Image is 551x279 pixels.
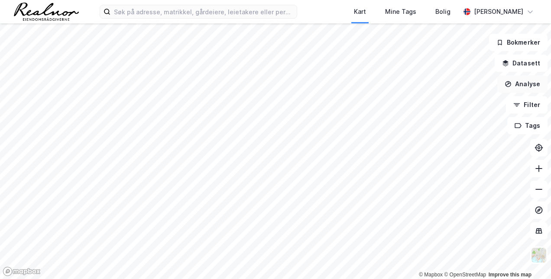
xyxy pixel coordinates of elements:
[14,3,79,21] img: realnor-logo.934646d98de889bb5806.png
[474,6,523,17] div: [PERSON_NAME]
[354,6,366,17] div: Kart
[419,272,443,278] a: Mapbox
[110,5,297,18] input: Søk på adresse, matrikkel, gårdeiere, leietakere eller personer
[385,6,416,17] div: Mine Tags
[489,272,532,278] a: Improve this map
[506,96,548,114] button: Filter
[444,272,486,278] a: OpenStreetMap
[495,55,548,72] button: Datasett
[435,6,451,17] div: Bolig
[508,237,551,279] div: Kontrollprogram for chat
[508,237,551,279] iframe: Chat Widget
[489,34,548,51] button: Bokmerker
[507,117,548,134] button: Tags
[497,75,548,93] button: Analyse
[3,266,41,276] a: Mapbox homepage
